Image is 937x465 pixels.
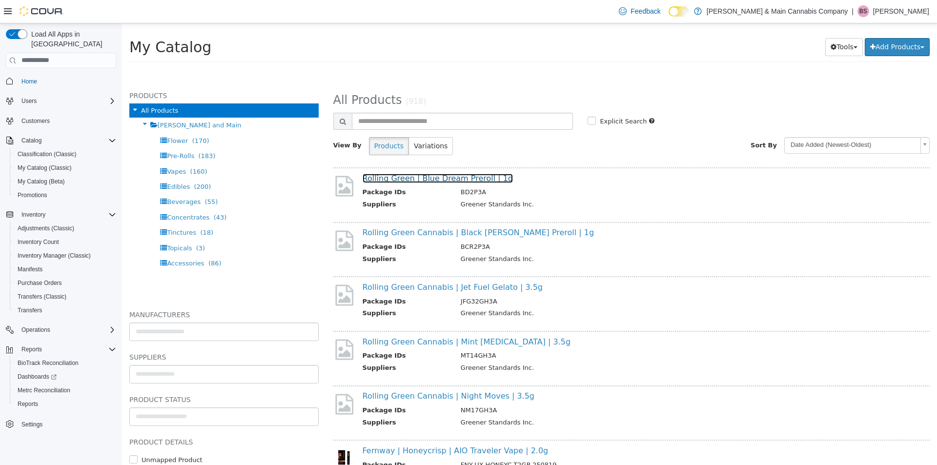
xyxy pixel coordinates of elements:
h5: Manufacturers [7,285,197,297]
span: Users [21,97,37,105]
span: Adjustments (Classic) [18,224,74,232]
img: missing-image.png [211,369,233,393]
th: Package IDs [241,219,331,231]
span: Catalog [21,137,41,144]
span: Promotions [18,191,47,199]
button: Settings [2,417,120,431]
span: Metrc Reconciliation [18,386,70,394]
td: Greener Standards Inc. [331,285,786,297]
a: Settings [18,419,46,430]
span: (18) [78,205,91,213]
span: Operations [21,326,50,334]
a: Classification (Classic) [14,148,81,160]
span: (55) [83,175,96,182]
span: Edibles [45,160,68,167]
span: Purchase Orders [18,279,62,287]
span: (86) [86,236,100,243]
span: Pre-Rolls [45,129,72,136]
th: Package IDs [241,327,331,340]
p: | [852,5,854,17]
span: Transfers [18,306,42,314]
th: Suppliers [241,285,331,297]
span: Reports [21,345,42,353]
td: BCR2P3A [331,219,786,231]
a: Inventory Manager (Classic) [14,250,95,262]
span: Reports [18,344,116,355]
a: Promotions [14,189,51,201]
span: My Catalog [7,15,89,32]
button: Adjustments (Classic) [10,222,120,235]
button: Variations [286,114,331,132]
span: Customers [21,117,50,125]
span: Operations [18,324,116,336]
span: Feedback [631,6,660,16]
a: Date Added (Newest-Oldest) [662,114,808,130]
span: Classification (Classic) [14,148,116,160]
label: Explicit Search [475,93,525,103]
a: Rolling Green Cannabis | Black [PERSON_NAME] Preroll | 1g [241,204,472,214]
span: Home [18,75,116,87]
img: missing-image.png [211,205,233,229]
span: (160) [68,144,85,152]
span: Inventory [18,209,116,221]
button: Manifests [10,263,120,276]
button: Operations [18,324,54,336]
td: FNY-UX-HONEYC-T2GP-250819 [331,437,786,449]
button: Home [2,74,120,88]
span: My Catalog (Beta) [18,178,65,185]
span: (43) [92,190,105,198]
label: Unmapped Product [17,432,81,442]
span: Users [18,95,116,107]
span: Date Added (Newest-Oldest) [663,114,794,129]
th: Suppliers [241,176,331,188]
span: Metrc Reconciliation [14,384,116,396]
span: Manifests [14,263,116,275]
button: Purchase Orders [10,276,120,290]
span: Promotions [14,189,116,201]
h5: Product Status [7,370,197,382]
button: Inventory Manager (Classic) [10,249,120,263]
span: Home [21,78,37,85]
p: [PERSON_NAME] [873,5,929,17]
button: Classification (Classic) [10,147,120,161]
span: Manifests [18,265,42,273]
button: Add Products [743,15,808,33]
a: Feedback [615,1,664,21]
span: My Catalog (Classic) [18,164,72,172]
button: My Catalog (Beta) [10,175,120,188]
button: Transfers [10,303,120,317]
input: Dark Mode [669,6,689,17]
a: My Catalog (Beta) [14,176,69,187]
a: Rolling Green Cannabis | Mint [MEDICAL_DATA] | 3.5g [241,314,449,323]
a: Transfers (Classic) [14,291,70,303]
span: Sort By [629,118,655,125]
span: Transfers (Classic) [14,291,116,303]
button: Promotions [10,188,120,202]
img: missing-image.png [211,260,233,283]
img: 150 [211,423,233,445]
th: Package IDs [241,437,331,449]
span: BioTrack Reconciliation [14,357,116,369]
button: BioTrack Reconciliation [10,356,120,370]
a: Inventory Count [14,236,63,248]
span: Reports [18,400,38,408]
span: All Products [19,83,56,91]
td: BD2P3A [331,164,786,176]
span: Tinctures [45,205,74,213]
span: Adjustments (Classic) [14,222,116,234]
td: Greener Standards Inc. [331,394,786,406]
span: All Products [211,70,280,83]
a: BioTrack Reconciliation [14,357,82,369]
a: Reports [14,398,42,410]
a: Dashboards [10,370,120,384]
div: Barton Swan [857,5,869,17]
td: MT14GH3A [331,327,786,340]
span: Inventory Count [18,238,59,246]
a: Dashboards [14,371,61,383]
span: Inventory Manager (Classic) [14,250,116,262]
a: Manifests [14,263,46,275]
button: Users [18,95,41,107]
img: Cova [20,6,63,16]
img: missing-image.png [211,314,233,338]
